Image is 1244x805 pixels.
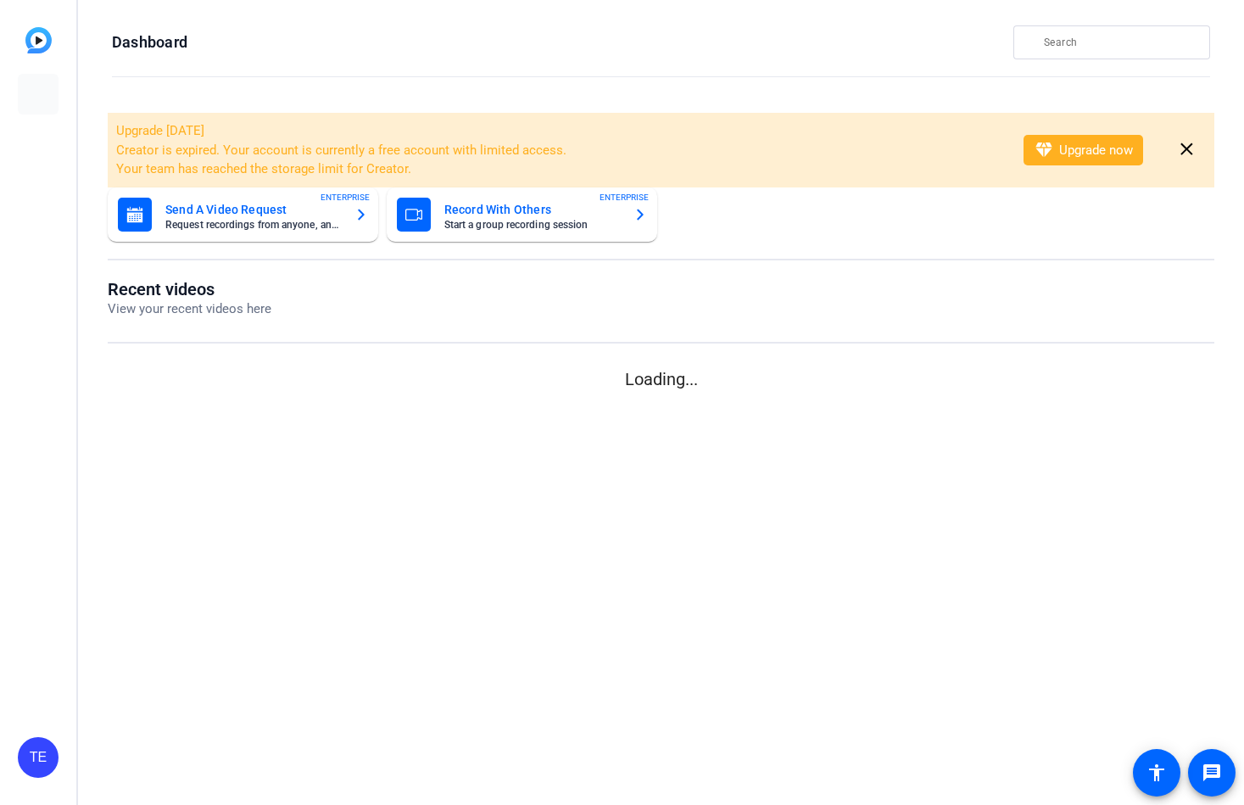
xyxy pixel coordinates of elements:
[444,220,620,230] mat-card-subtitle: Start a group recording session
[116,123,204,138] span: Upgrade [DATE]
[18,737,59,778] div: TE
[1034,140,1054,160] mat-icon: diamond
[25,27,52,53] img: blue-gradient.svg
[600,191,649,204] span: ENTERPRISE
[116,141,1001,160] li: Creator is expired. Your account is currently a free account with limited access.
[1024,135,1143,165] button: Upgrade now
[116,159,1001,179] li: Your team has reached the storage limit for Creator.
[108,366,1214,392] p: Loading...
[165,220,341,230] mat-card-subtitle: Request recordings from anyone, anywhere
[1146,763,1167,783] mat-icon: accessibility
[1044,32,1197,53] input: Search
[1202,763,1222,783] mat-icon: message
[387,187,657,242] button: Record With OthersStart a group recording sessionENTERPRISE
[321,191,370,204] span: ENTERPRISE
[108,279,271,299] h1: Recent videos
[444,199,620,220] mat-card-title: Record With Others
[165,199,341,220] mat-card-title: Send A Video Request
[108,299,271,319] p: View your recent videos here
[112,32,187,53] h1: Dashboard
[1176,139,1197,160] mat-icon: close
[108,187,378,242] button: Send A Video RequestRequest recordings from anyone, anywhereENTERPRISE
